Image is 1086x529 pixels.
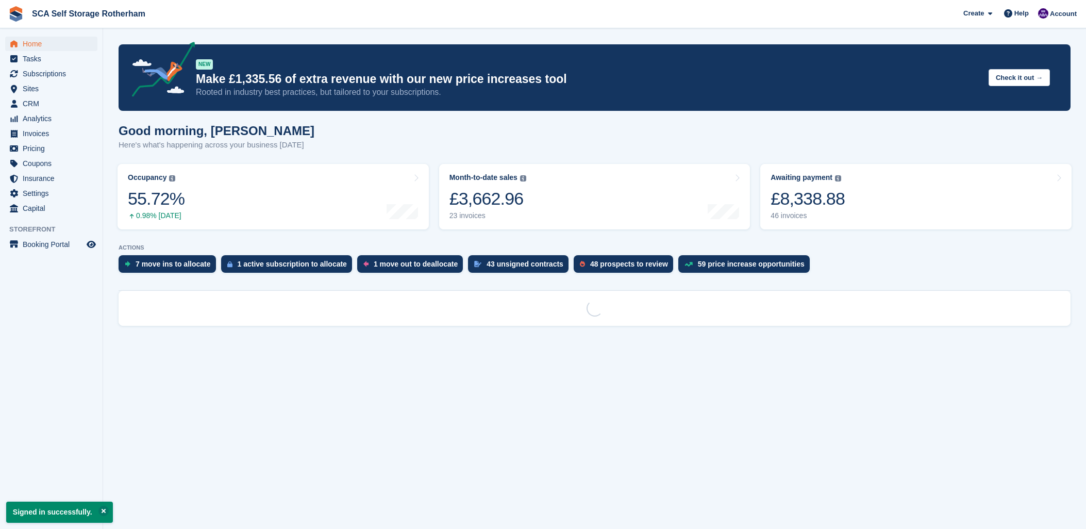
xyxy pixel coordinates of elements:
a: 43 unsigned contracts [468,255,574,278]
a: SCA Self Storage Rotherham [28,5,149,22]
div: £3,662.96 [449,188,526,209]
img: contract_signature_icon-13c848040528278c33f63329250d36e43548de30e8caae1d1a13099fd9432cc5.svg [474,261,481,267]
a: menu [5,126,97,141]
a: menu [5,156,97,171]
p: Signed in successfully. [6,502,113,523]
img: icon-info-grey-7440780725fd019a000dd9b08b2336e03edf1995a4989e88bcd33f0948082b44.svg [835,175,841,181]
img: price-adjustments-announcement-icon-8257ccfd72463d97f412b2fc003d46551f7dbcb40ab6d574587a9cd5c0d94... [123,42,195,101]
a: menu [5,201,97,216]
img: icon-info-grey-7440780725fd019a000dd9b08b2336e03edf1995a4989e88bcd33f0948082b44.svg [169,175,175,181]
div: Awaiting payment [771,173,832,182]
div: 55.72% [128,188,185,209]
span: Capital [23,201,85,216]
p: Rooted in industry best practices, but tailored to your subscriptions. [196,87,980,98]
p: Make £1,335.56 of extra revenue with our new price increases tool [196,72,980,87]
div: 59 price increase opportunities [698,260,805,268]
span: CRM [23,96,85,111]
a: Preview store [85,238,97,251]
a: 48 prospects to review [574,255,678,278]
span: Invoices [23,126,85,141]
a: 7 move ins to allocate [119,255,221,278]
span: Account [1050,9,1077,19]
a: 59 price increase opportunities [678,255,815,278]
a: menu [5,186,97,201]
div: 48 prospects to review [590,260,668,268]
span: Pricing [23,141,85,156]
a: menu [5,52,97,66]
a: Month-to-date sales £3,662.96 23 invoices [439,164,750,229]
span: Settings [23,186,85,201]
a: menu [5,96,97,111]
div: 43 unsigned contracts [487,260,563,268]
img: move_outs_to_deallocate_icon-f764333ba52eb49d3ac5e1228854f67142a1ed5810a6f6cc68b1a99e826820c5.svg [363,261,369,267]
div: 7 move ins to allocate [136,260,211,268]
a: menu [5,111,97,126]
span: Subscriptions [23,67,85,81]
a: Occupancy 55.72% 0.98% [DATE] [118,164,429,229]
span: Sites [23,81,85,96]
a: menu [5,141,97,156]
a: menu [5,237,97,252]
a: menu [5,81,97,96]
div: 1 move out to deallocate [374,260,458,268]
a: 1 move out to deallocate [357,255,468,278]
span: Booking Portal [23,237,85,252]
img: move_ins_to_allocate_icon-fdf77a2bb77ea45bf5b3d319d69a93e2d87916cf1d5bf7949dd705db3b84f3ca.svg [125,261,130,267]
h1: Good morning, [PERSON_NAME] [119,124,314,138]
a: menu [5,171,97,186]
span: Insurance [23,171,85,186]
div: Occupancy [128,173,166,182]
div: Month-to-date sales [449,173,517,182]
img: active_subscription_to_allocate_icon-d502201f5373d7db506a760aba3b589e785aa758c864c3986d89f69b8ff3... [227,261,232,268]
span: Home [23,37,85,51]
a: 1 active subscription to allocate [221,255,357,278]
div: 1 active subscription to allocate [238,260,347,268]
span: Tasks [23,52,85,66]
img: stora-icon-8386f47178a22dfd0bd8f6a31ec36ba5ce8667c1dd55bd0f319d3a0aa187defe.svg [8,6,24,22]
div: 0.98% [DATE] [128,211,185,220]
img: Kelly Neesham [1038,8,1048,19]
img: prospect-51fa495bee0391a8d652442698ab0144808aea92771e9ea1ae160a38d050c398.svg [580,261,585,267]
a: menu [5,67,97,81]
div: 23 invoices [449,211,526,220]
a: Awaiting payment £8,338.88 46 invoices [760,164,1072,229]
a: menu [5,37,97,51]
p: ACTIONS [119,244,1071,251]
span: Help [1014,8,1029,19]
p: Here's what's happening across your business [DATE] [119,139,314,151]
div: NEW [196,59,213,70]
span: Storefront [9,224,103,235]
button: Check it out → [989,69,1050,86]
span: Coupons [23,156,85,171]
img: icon-info-grey-7440780725fd019a000dd9b08b2336e03edf1995a4989e88bcd33f0948082b44.svg [520,175,526,181]
span: Analytics [23,111,85,126]
img: price_increase_opportunities-93ffe204e8149a01c8c9dc8f82e8f89637d9d84a8eef4429ea346261dce0b2c0.svg [684,262,693,267]
span: Create [963,8,984,19]
div: £8,338.88 [771,188,845,209]
div: 46 invoices [771,211,845,220]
